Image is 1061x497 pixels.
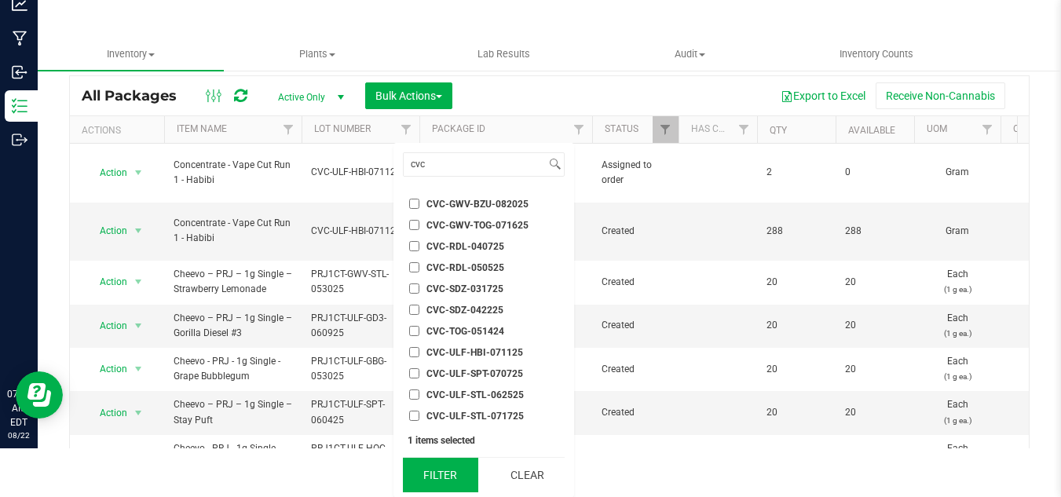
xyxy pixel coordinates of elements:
[770,82,876,109] button: Export to Excel
[598,47,782,61] span: Audit
[766,165,826,180] span: 2
[409,389,419,400] input: CVC-ULF-STL-062525
[426,284,503,294] span: CVC-SDZ-031725
[426,411,524,421] span: CVC-ULF-STL-071725
[876,82,1005,109] button: Receive Non-Cannabis
[404,153,546,176] input: Search
[129,162,148,184] span: select
[7,387,31,429] p: 07:20 AM EDT
[38,38,224,71] a: Inventory
[924,165,991,180] span: Gram
[409,283,419,294] input: CVC-SDZ-031725
[602,275,669,290] span: Created
[174,354,292,384] span: Cheevo - PRJ - 1g Single - Grape Bubblegum
[129,358,148,380] span: select
[177,123,227,134] a: Item Name
[311,311,410,341] span: PRJ1CT-ULF-GD3-060925
[432,123,485,134] a: Package ID
[311,397,410,427] span: PRJ1CT-ULF-SPT-060425
[409,368,419,378] input: CVC-ULF-SPT-070725
[845,318,905,333] span: 20
[848,125,895,136] a: Available
[566,116,592,143] a: Filter
[766,362,826,377] span: 20
[12,64,27,80] inline-svg: Inbound
[174,216,292,246] span: Concentrate - Vape Cut Run 1 - Habibi
[653,116,679,143] a: Filter
[845,275,905,290] span: 20
[602,362,669,377] span: Created
[924,354,991,384] span: Each
[16,371,63,418] iframe: Resource center
[86,220,128,242] span: Action
[731,116,757,143] a: Filter
[602,405,669,420] span: Created
[783,38,969,71] a: Inventory Counts
[225,47,409,61] span: Plants
[426,390,524,400] span: CVC-ULF-STL-062525
[7,429,31,441] p: 08/22
[403,458,478,492] button: Filter
[174,311,292,341] span: Cheevo – PRJ – 1g Single – Gorilla Diesel #3
[410,38,596,71] a: Lab Results
[314,123,371,134] a: Lot Number
[605,123,638,134] a: Status
[409,262,419,272] input: CVC-RDL-050525
[975,116,1001,143] a: Filter
[597,38,783,71] a: Audit
[129,402,148,424] span: select
[38,47,224,61] span: Inventory
[174,267,292,297] span: Cheevo – PRJ – 1g Single – Strawberry Lemonade
[86,402,128,424] span: Action
[82,87,192,104] span: All Packages
[426,348,523,357] span: CVC-ULF-HBI-071125
[845,224,905,239] span: 288
[174,397,292,427] span: Cheevo – PRJ – 1g Single – Stay Puft
[86,315,128,337] span: Action
[602,318,669,333] span: Created
[276,116,302,143] a: Filter
[818,47,935,61] span: Inventory Counts
[679,116,757,144] th: Has COA
[426,327,504,336] span: CVC-TOG-051424
[129,271,148,293] span: select
[12,132,27,148] inline-svg: Outbound
[224,38,410,71] a: Plants
[86,358,128,380] span: Action
[766,318,826,333] span: 20
[408,435,560,446] div: 1 items selected
[86,445,128,467] span: Action
[924,441,991,471] span: Each
[311,224,410,239] span: CVC-ULF-HBI-071125
[311,441,410,471] span: PRJ1CT-ULF-HOC-053025
[409,199,419,209] input: CVC-GWV-BZU-082025
[770,125,787,136] a: Qty
[924,369,991,384] p: (1 g ea.)
[924,224,991,239] span: Gram
[409,241,419,251] input: CVC-RDL-040725
[409,220,419,230] input: CVC-GWV-TOG-071625
[924,326,991,341] p: (1 g ea.)
[365,82,452,109] button: Bulk Actions
[924,282,991,297] p: (1 g ea.)
[766,224,826,239] span: 288
[924,267,991,297] span: Each
[82,125,158,136] div: Actions
[12,31,27,46] inline-svg: Manufacturing
[426,242,504,251] span: CVC-RDL-040725
[409,305,419,315] input: CVC-SDZ-042225
[12,98,27,114] inline-svg: Inventory
[766,275,826,290] span: 20
[927,123,947,134] a: UOM
[409,347,419,357] input: CVC-ULF-HBI-071125
[426,369,523,378] span: CVC-ULF-SPT-070725
[426,221,529,230] span: CVC-GWV-TOG-071625
[174,158,292,188] span: Concentrate - Vape Cut Run 1 - Habibi
[426,263,504,272] span: CVC-RDL-050525
[174,441,292,471] span: Cheevo - PRJ - 1g Single - Hooch
[766,405,826,420] span: 20
[129,445,148,467] span: select
[426,199,529,209] span: CVC-GWV-BZU-082025
[393,116,419,143] a: Filter
[426,305,503,315] span: CVC-SDZ-042225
